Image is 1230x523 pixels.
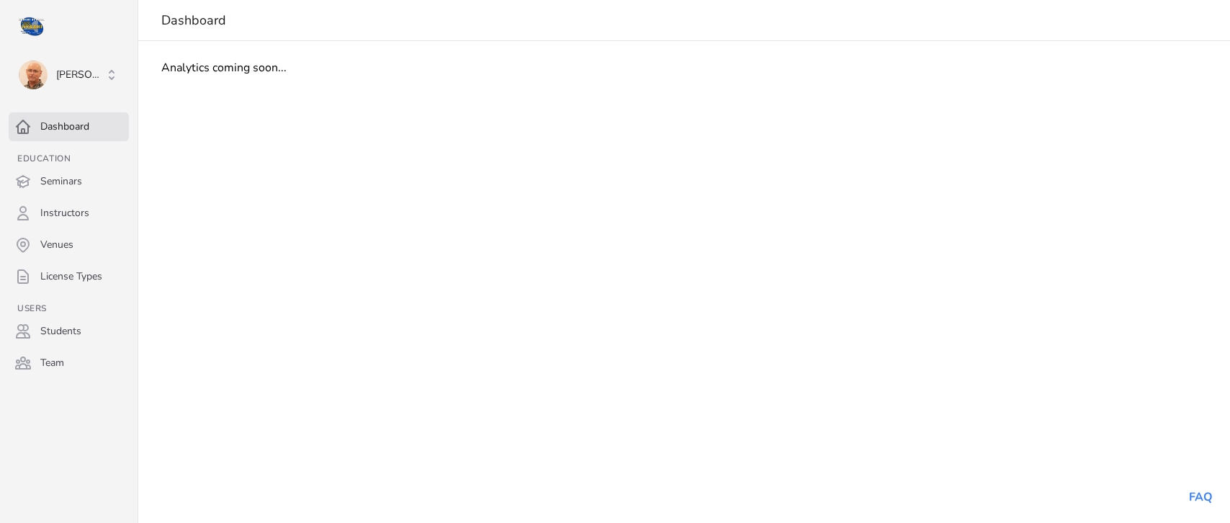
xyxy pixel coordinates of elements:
[9,112,129,141] a: Dashboard
[138,59,1230,76] div: Analytics coming soon...
[56,68,104,82] span: [PERSON_NAME]
[9,153,129,164] h3: Education
[9,167,129,196] a: Seminars
[9,231,129,259] a: Venues
[1189,489,1213,505] a: FAQ
[9,317,129,346] a: Students
[9,55,129,95] button: Tom Sherman [PERSON_NAME]
[17,14,46,37] img: NYSAHI
[9,262,129,291] a: License Types
[9,349,129,377] a: Team
[161,12,1195,29] h1: Dashboard
[9,303,129,314] h3: Users
[9,199,129,228] a: Instructors
[19,61,48,89] img: Tom Sherman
